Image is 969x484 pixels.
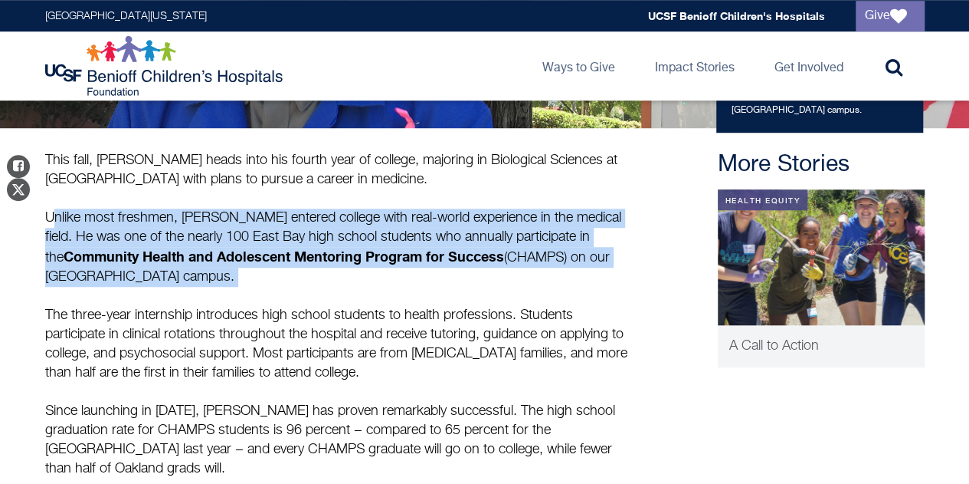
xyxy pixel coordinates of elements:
a: Ways to Give [530,31,627,100]
img: Logo for UCSF Benioff Children's Hospitals Foundation [45,35,286,97]
a: UCSF Benioff Children's Hospitals [648,9,825,22]
img: the next generation of pediatric specialists [718,189,925,325]
a: Get Involved [762,31,856,100]
h2: More Stories [718,151,925,179]
span: A Call to Action [729,339,819,353]
a: Give [856,1,925,31]
div: Health Equity [718,189,808,210]
p: Since launching in [DATE], [PERSON_NAME] has proven remarkably successful. The high school gradua... [45,402,635,479]
strong: Community Health and Adolescent Mentoring Program for Success [64,248,504,265]
a: [GEOGRAPHIC_DATA][US_STATE] [45,11,207,21]
a: Health Equity the next generation of pediatric specialists A Call to Action [718,189,925,367]
p: The three-year internship introduces high school students to health professions. Students partici... [45,306,635,383]
p: This fall, [PERSON_NAME] heads into his fourth year of college, majoring in Biological Sciences a... [45,151,635,287]
a: Impact Stories [643,31,747,100]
